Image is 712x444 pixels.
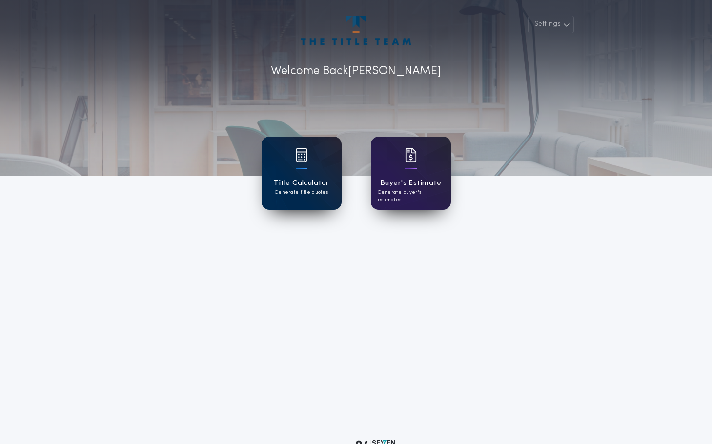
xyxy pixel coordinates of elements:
p: Welcome Back [PERSON_NAME] [271,62,441,80]
h1: Title Calculator [273,178,329,189]
a: card iconTitle CalculatorGenerate title quotes [262,137,342,210]
a: card iconBuyer's EstimateGenerate buyer's estimates [371,137,451,210]
p: Generate buyer's estimates [378,189,444,203]
img: card icon [405,148,417,162]
button: Settings [528,16,574,33]
img: card icon [296,148,307,162]
p: Generate title quotes [275,189,328,196]
h1: Buyer's Estimate [380,178,441,189]
img: account-logo [301,16,410,45]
